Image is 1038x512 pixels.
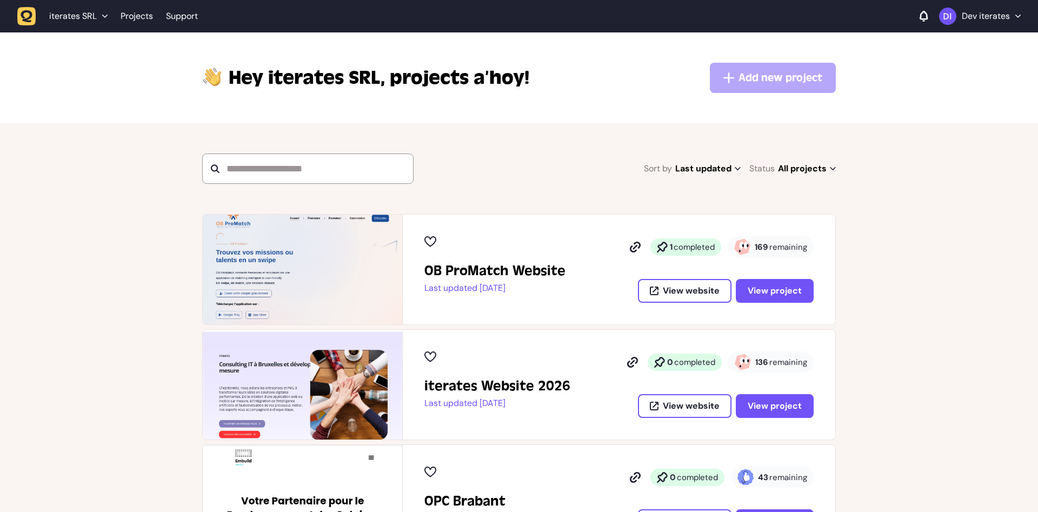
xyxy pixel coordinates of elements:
[670,472,676,483] strong: 0
[675,161,741,176] span: Last updated
[736,279,814,303] button: View project
[638,279,731,303] button: View website
[769,357,807,368] span: remaining
[166,11,198,22] a: Support
[939,8,1021,25] button: Dev iterates
[17,6,114,26] button: iterates SRL
[962,11,1010,22] p: Dev iterates
[49,11,97,22] span: iterates SRL
[748,402,802,410] span: View project
[755,357,768,368] strong: 136
[755,242,768,252] strong: 169
[939,8,956,25] img: Dev iterates
[424,283,565,294] p: Last updated [DATE]
[749,161,775,176] span: Status
[778,161,836,176] span: All projects
[202,65,222,87] img: hi-hand
[424,377,570,395] h2: iterates Website 2026
[667,357,673,368] strong: 0
[758,472,768,483] strong: 43
[424,493,505,510] h2: OPC Brabant
[663,402,720,410] span: View website
[663,287,720,295] span: View website
[203,330,402,440] img: iterates Website 2026
[738,70,822,85] span: Add new project
[424,398,570,409] p: Last updated [DATE]
[677,472,718,483] span: completed
[674,357,715,368] span: completed
[769,242,807,252] span: remaining
[769,472,807,483] span: remaining
[710,63,836,93] button: Add new project
[229,65,529,91] p: projects a’hoy!
[670,242,673,252] strong: 1
[638,394,731,418] button: View website
[748,287,802,295] span: View project
[736,394,814,418] button: View project
[424,262,565,280] h2: OB ProMatch Website
[121,6,153,26] a: Projects
[674,242,715,252] span: completed
[644,161,672,176] span: Sort by
[203,215,402,324] img: OB ProMatch Website
[229,65,385,91] span: iterates SRL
